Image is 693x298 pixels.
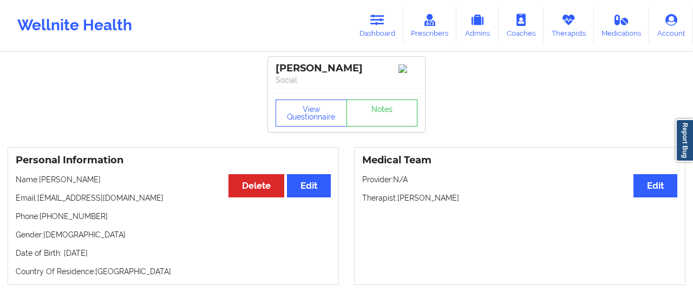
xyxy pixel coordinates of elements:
[276,100,347,127] button: View Questionnaire
[398,64,417,73] img: Image%2Fplaceholer-image.png
[544,8,594,43] a: Therapists
[16,154,331,167] h3: Personal Information
[676,119,693,162] a: Report Bug
[276,62,417,75] div: [PERSON_NAME]
[649,8,693,43] a: Account
[16,174,331,185] p: Name: [PERSON_NAME]
[633,174,677,197] button: Edit
[362,174,677,185] p: Provider: N/A
[16,266,331,277] p: Country Of Residence: [GEOGRAPHIC_DATA]
[351,8,403,43] a: Dashboard
[228,174,284,197] button: Delete
[16,248,331,259] p: Date of Birth: [DATE]
[287,174,331,197] button: Edit
[16,193,331,203] p: Email: [EMAIL_ADDRESS][DOMAIN_NAME]
[16,211,331,222] p: Phone: [PHONE_NUMBER]
[499,8,544,43] a: Coaches
[362,154,677,167] h3: Medical Team
[456,8,499,43] a: Admins
[362,193,677,203] p: Therapist: [PERSON_NAME]
[276,75,417,85] p: Social
[403,8,457,43] a: Prescribers
[594,8,650,43] a: Medications
[16,229,331,240] p: Gender: [DEMOGRAPHIC_DATA]
[346,100,418,127] a: Notes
